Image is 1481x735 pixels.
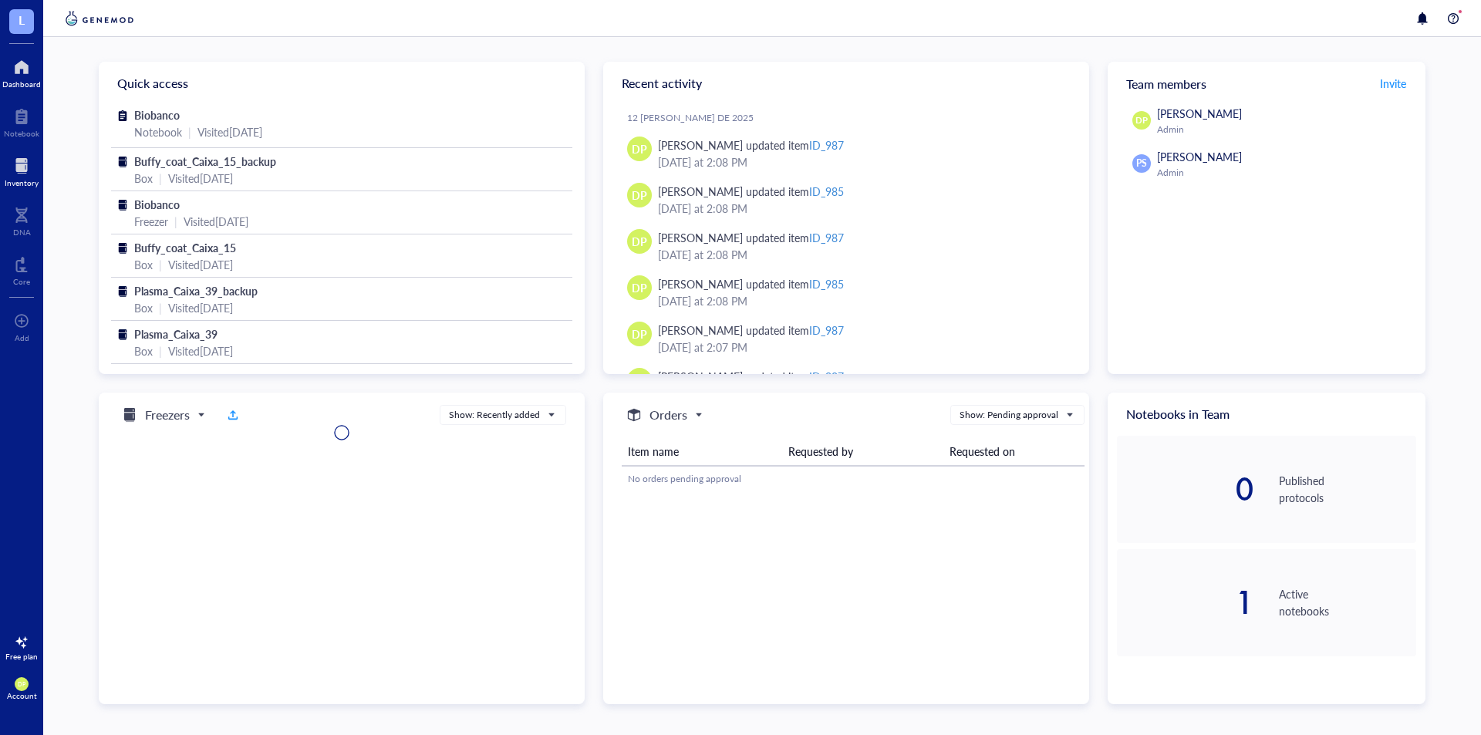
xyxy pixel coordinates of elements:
div: Published protocols [1279,472,1416,506]
a: Dashboard [2,55,41,89]
div: No orders pending approval [628,472,1078,486]
span: DP [18,681,25,688]
div: Visited [DATE] [197,123,262,140]
div: Box [134,256,153,273]
div: Active notebooks [1279,585,1416,619]
div: [DATE] at 2:08 PM [658,292,1064,309]
span: Plasma_Caixa_39 [134,326,218,342]
div: | [188,123,191,140]
div: ID_987 [809,322,844,338]
th: Requested by [782,437,943,466]
div: Show: Pending approval [960,408,1058,422]
div: Team members [1108,62,1425,105]
span: L [19,10,25,29]
span: Buffy_coat_Caixa_15 [134,240,236,255]
div: Core [13,277,30,286]
span: [PERSON_NAME] [1157,106,1242,121]
div: [PERSON_NAME] updated item [658,137,844,153]
a: DP[PERSON_NAME] updated itemID_987[DATE] at 2:07 PM [616,315,1077,362]
div: ID_985 [809,184,844,199]
div: | [159,256,162,273]
div: Admin [1157,123,1410,136]
div: | [159,170,162,187]
div: Visited [DATE] [184,213,248,230]
div: Add [15,333,29,342]
div: Box [134,170,153,187]
span: Biobanco [134,107,180,123]
span: Invite [1380,76,1406,91]
th: Item name [622,437,782,466]
div: 1 [1117,587,1254,618]
button: Invite [1379,71,1407,96]
span: Biobanco [134,197,180,212]
span: PS [1136,157,1147,170]
div: [DATE] at 2:07 PM [658,339,1064,356]
a: DP[PERSON_NAME] updated itemID_985[DATE] at 2:08 PM [616,269,1077,315]
div: Box [134,342,153,359]
span: Buffy_coat_Caixa_15_backup [134,153,276,169]
a: Core [13,252,30,286]
a: DP[PERSON_NAME] updated itemID_987[DATE] at 2:08 PM [616,130,1077,177]
div: [DATE] at 2:08 PM [658,200,1064,217]
th: Requested on [943,437,1085,466]
div: Visited [DATE] [168,256,233,273]
div: Account [7,691,37,700]
a: DP[PERSON_NAME] updated itemID_985[DATE] at 2:08 PM [616,177,1077,223]
a: Notebook [4,104,39,138]
div: ID_987 [809,137,844,153]
div: Free plan [5,652,38,661]
h5: Orders [649,406,687,424]
span: DP [632,140,647,157]
div: [PERSON_NAME] updated item [658,275,844,292]
span: DP [632,325,647,342]
div: Show: Recently added [449,408,540,422]
div: Box [134,299,153,316]
div: Notebooks in Team [1108,393,1425,436]
div: Quick access [99,62,585,105]
div: | [174,213,177,230]
div: 0 [1117,474,1254,504]
span: [PERSON_NAME] [1157,149,1242,164]
div: | [159,299,162,316]
div: [PERSON_NAME] updated item [658,229,844,246]
div: [DATE] at 2:08 PM [658,153,1064,170]
a: DNA [13,203,31,237]
a: Inventory [5,153,39,187]
span: DP [632,187,647,204]
div: Notebook [134,123,182,140]
div: Inventory [5,178,39,187]
div: Visited [DATE] [168,342,233,359]
div: [PERSON_NAME] updated item [658,183,844,200]
div: Notebook [4,129,39,138]
div: [DATE] at 2:08 PM [658,246,1064,263]
span: DP [632,233,647,250]
div: Freezer [134,213,168,230]
div: Recent activity [603,62,1089,105]
div: ID_985 [809,276,844,292]
img: genemod-logo [62,9,137,28]
div: Visited [DATE] [168,170,233,187]
div: 12 [PERSON_NAME] de 2025 [627,112,1077,124]
div: Admin [1157,167,1410,179]
span: DP [1135,114,1147,127]
div: ID_987 [809,230,844,245]
div: [PERSON_NAME] updated item [658,322,844,339]
h5: Freezers [145,406,190,424]
div: Dashboard [2,79,41,89]
div: Visited [DATE] [168,299,233,316]
a: DP[PERSON_NAME] updated itemID_987[DATE] at 2:08 PM [616,223,1077,269]
div: | [159,342,162,359]
div: DNA [13,228,31,237]
span: DP [632,279,647,296]
span: Plasma_Caixa_39_backup [134,283,258,298]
